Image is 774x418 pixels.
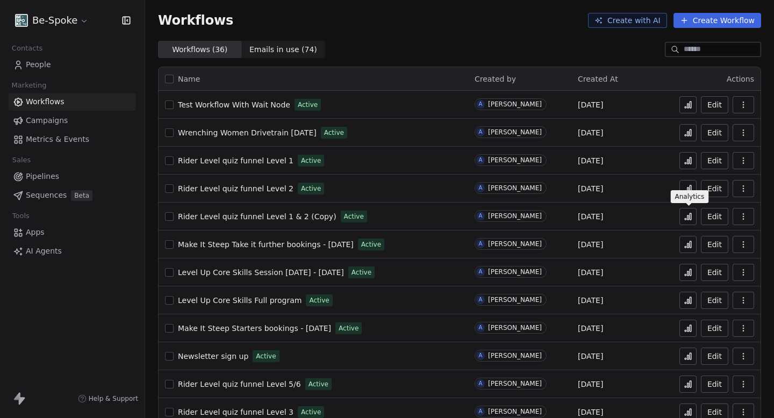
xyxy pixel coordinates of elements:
[9,168,136,185] a: Pipelines
[488,184,542,192] div: [PERSON_NAME]
[78,394,138,403] a: Help & Support
[7,77,51,93] span: Marketing
[488,352,542,359] div: [PERSON_NAME]
[9,242,136,260] a: AI Agents
[178,74,200,85] span: Name
[578,75,618,83] span: Created At
[479,240,483,248] div: A
[15,14,28,27] img: Facebook%20profile%20picture.png
[178,295,302,306] a: Level Up Core Skills Full program
[352,268,371,277] span: Active
[9,112,136,129] a: Campaigns
[479,323,483,332] div: A
[309,379,328,389] span: Active
[178,379,301,390] a: Rider Level quiz funnel Level 5/6
[701,320,728,337] button: Edit
[727,75,754,83] span: Actions
[178,407,293,417] a: Rider Level quiz funnel Level 3
[578,323,603,334] span: [DATE]
[488,212,542,220] div: [PERSON_NAME]
[488,156,542,164] div: [PERSON_NAME]
[178,100,290,109] span: Test Workflow With Wait Node
[26,171,59,182] span: Pipelines
[301,156,321,165] span: Active
[9,93,136,111] a: Workflows
[488,268,542,276] div: [PERSON_NAME]
[479,100,483,109] div: A
[701,208,728,225] button: Edit
[178,155,293,166] a: Rider Level quiz funnel Level 1
[479,351,483,360] div: A
[9,186,136,204] a: SequencesBeta
[479,296,483,304] div: A
[675,192,705,201] p: Analytics
[578,155,603,166] span: [DATE]
[178,352,248,361] span: Newsletter sign up
[578,239,603,250] span: [DATE]
[479,268,483,276] div: A
[588,13,667,28] button: Create with AI
[479,156,483,164] div: A
[488,408,542,415] div: [PERSON_NAME]
[479,379,483,388] div: A
[701,264,728,281] button: Edit
[701,236,728,253] button: Edit
[673,13,761,28] button: Create Workflow
[701,376,728,393] button: Edit
[178,240,354,249] span: Make It Steep Take it further bookings - [DATE]
[7,40,47,56] span: Contacts
[344,212,364,221] span: Active
[178,380,301,388] span: Rider Level quiz funnel Level 5/6
[479,407,483,416] div: A
[578,295,603,306] span: [DATE]
[701,96,728,113] button: Edit
[9,131,136,148] a: Metrics & Events
[488,128,542,136] div: [PERSON_NAME]
[178,99,290,110] a: Test Workflow With Wait Node
[89,394,138,403] span: Help & Support
[488,240,542,248] div: [PERSON_NAME]
[701,292,728,309] button: Edit
[479,128,483,136] div: A
[578,211,603,222] span: [DATE]
[701,180,728,197] button: Edit
[26,96,64,107] span: Workflows
[178,268,344,277] span: Level Up Core Skills Session [DATE] - [DATE]
[26,134,89,145] span: Metrics & Events
[178,408,293,416] span: Rider Level quiz funnel Level 3
[178,324,331,333] span: Make It Steep Starters bookings - [DATE]
[298,100,318,110] span: Active
[479,212,483,220] div: A
[178,156,293,165] span: Rider Level quiz funnel Level 1
[178,128,317,137] span: Wrenching Women Drivetrain [DATE]
[26,190,67,201] span: Sequences
[26,246,62,257] span: AI Agents
[178,211,336,222] a: Rider Level quiz funnel Level 1 & 2 (Copy)
[26,115,68,126] span: Campaigns
[301,184,321,193] span: Active
[488,296,542,304] div: [PERSON_NAME]
[578,183,603,194] span: [DATE]
[701,152,728,169] button: Edit
[26,59,51,70] span: People
[9,56,136,74] a: People
[578,99,603,110] span: [DATE]
[701,348,728,365] button: Edit
[8,152,35,168] span: Sales
[26,227,45,238] span: Apps
[701,124,728,141] button: Edit
[178,267,344,278] a: Level Up Core Skills Session [DATE] - [DATE]
[301,407,321,417] span: Active
[8,208,34,224] span: Tools
[32,13,77,27] span: Be-Spoke
[479,184,483,192] div: A
[71,190,92,201] span: Beta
